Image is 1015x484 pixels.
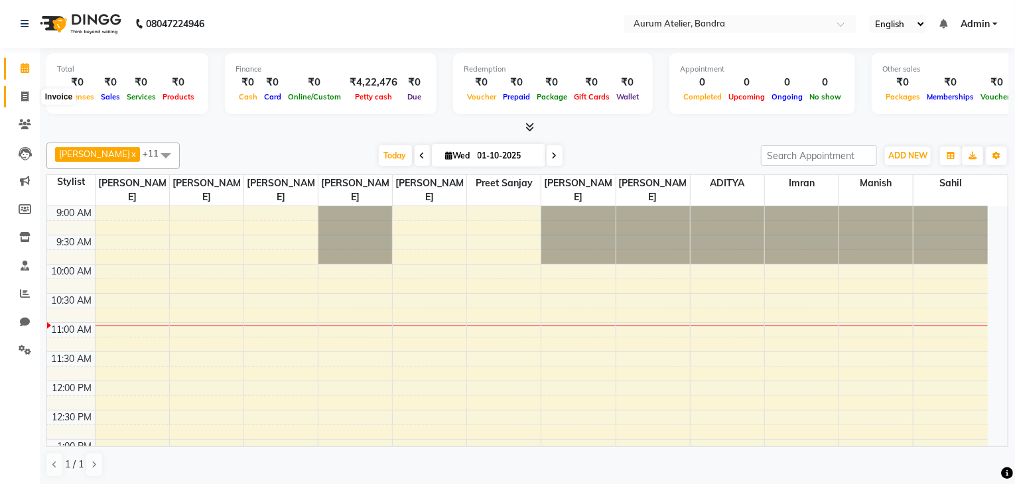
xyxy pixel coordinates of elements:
div: ₹0 [57,75,98,90]
span: Gift Cards [571,92,613,101]
div: 12:00 PM [50,381,95,395]
span: +11 [143,148,169,158]
span: [PERSON_NAME] [393,175,466,206]
span: Today [379,145,412,166]
div: ₹0 [236,75,261,90]
span: [PERSON_NAME] [616,175,690,206]
div: 9:00 AM [54,206,95,220]
div: ₹0 [882,75,923,90]
span: [PERSON_NAME] [541,175,615,206]
div: 0 [768,75,806,90]
div: ₹4,22,476 [344,75,403,90]
div: 1:00 PM [55,440,95,454]
input: 2025-10-01 [474,146,540,166]
div: Invoice [42,89,76,105]
span: ADITYA [691,175,764,192]
div: 10:30 AM [49,294,95,308]
span: Preet sanjay [467,175,541,192]
span: Admin [961,17,990,31]
div: 0 [680,75,725,90]
span: Due [404,92,425,101]
span: Ongoing [768,92,806,101]
span: [PERSON_NAME] [170,175,243,206]
div: 9:30 AM [54,235,95,249]
div: ₹0 [571,75,613,90]
span: Card [261,92,285,101]
div: ₹0 [533,75,571,90]
img: logo [34,5,125,42]
div: ₹0 [500,75,533,90]
span: Package [533,92,571,101]
div: ₹0 [464,75,500,90]
span: [PERSON_NAME] [244,175,318,206]
span: [PERSON_NAME] [318,175,392,206]
span: Completed [680,92,725,101]
span: Services [123,92,159,101]
div: 0 [806,75,845,90]
div: ₹0 [261,75,285,90]
button: ADD NEW [885,147,931,165]
div: ₹0 [159,75,198,90]
div: 0 [725,75,768,90]
div: ₹0 [613,75,642,90]
div: Redemption [464,64,642,75]
div: Appointment [680,64,845,75]
div: ₹0 [123,75,159,90]
span: Memberships [923,92,977,101]
span: [PERSON_NAME] [96,175,169,206]
b: 08047224946 [146,5,204,42]
div: ₹0 [285,75,344,90]
span: Cash [236,92,261,101]
span: Products [159,92,198,101]
span: Voucher [464,92,500,101]
div: 11:30 AM [49,352,95,366]
span: ADD NEW [888,151,927,160]
div: 11:00 AM [49,323,95,337]
div: 12:30 PM [50,410,95,424]
span: Prepaid [500,92,533,101]
div: ₹0 [923,75,977,90]
span: Sales [98,92,123,101]
span: Wallet [613,92,642,101]
a: x [130,149,136,159]
div: ₹0 [403,75,426,90]
span: Packages [882,92,923,101]
div: Stylist [47,175,95,189]
span: Online/Custom [285,92,344,101]
span: Wed [442,151,474,160]
span: Upcoming [725,92,768,101]
span: manish [839,175,913,192]
span: sahil [913,175,988,192]
span: imran [765,175,839,192]
div: ₹0 [98,75,123,90]
div: Finance [236,64,426,75]
span: Petty cash [352,92,395,101]
div: Total [57,64,198,75]
input: Search Appointment [761,145,877,166]
span: 1 / 1 [65,457,84,471]
span: [PERSON_NAME] [59,149,130,159]
span: No show [806,92,845,101]
div: 10:00 AM [49,265,95,278]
